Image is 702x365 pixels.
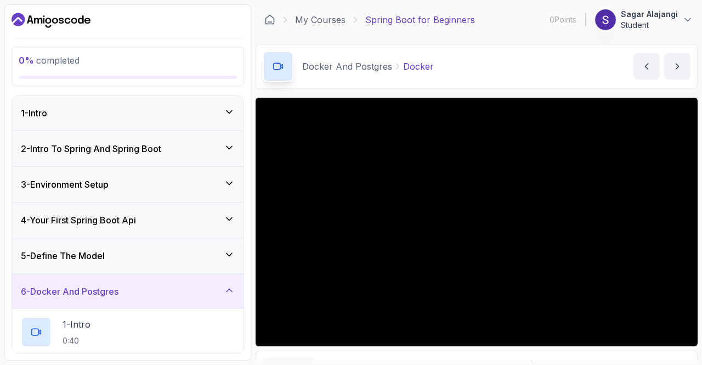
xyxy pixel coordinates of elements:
p: Spring Boot for Beginners [365,13,475,26]
iframe: 2 - Docker [256,98,698,346]
span: completed [19,55,80,66]
h3: 5 - Define The Model [21,249,105,262]
img: user profile image [595,9,616,30]
h3: 3 - Environment Setup [21,178,109,191]
button: 3-Environment Setup [12,167,244,202]
p: Sagar Alajangi [621,9,678,20]
iframe: chat widget [494,88,691,316]
h3: 6 - Docker And Postgres [21,285,118,298]
p: 0 Points [550,14,576,25]
button: next content [664,53,690,80]
h3: 4 - Your First Spring Boot Api [21,214,136,227]
span: 0 % [19,55,34,66]
p: 1 - Intro [63,318,90,331]
a: My Courses [295,13,346,26]
h3: 1 - Intro [21,106,47,120]
button: 4-Your First Spring Boot Api [12,203,244,238]
p: Docker And Postgres [302,60,392,73]
button: 6-Docker And Postgres [12,274,244,309]
a: Dashboard [12,12,90,29]
p: Student [621,20,678,31]
button: 2-Intro To Spring And Spring Boot [12,131,244,166]
a: Dashboard [264,14,275,25]
p: 0:40 [63,335,90,346]
iframe: chat widget [656,321,691,354]
button: 5-Define The Model [12,238,244,273]
p: Docker [403,60,434,73]
button: user profile imageSagar AlajangiStudent [595,9,693,31]
h3: 2 - Intro To Spring And Spring Boot [21,142,161,155]
button: previous content [633,53,660,80]
button: 1-Intro [12,96,244,131]
button: 1-Intro0:40 [21,317,235,347]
